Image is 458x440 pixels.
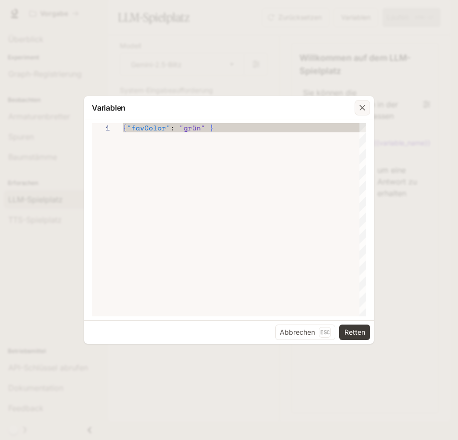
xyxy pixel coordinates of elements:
[319,327,331,338] p: Esc
[280,326,315,339] font: Abbrechen
[127,123,171,133] span: "favColor"
[339,325,370,340] button: Retten
[179,123,205,133] span: "grün"
[210,123,214,133] span: }
[123,123,127,133] span: {
[92,123,110,132] div: 1
[92,102,126,114] p: Variablen
[171,123,175,133] span: :
[275,325,335,340] button: AbbrechenEsc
